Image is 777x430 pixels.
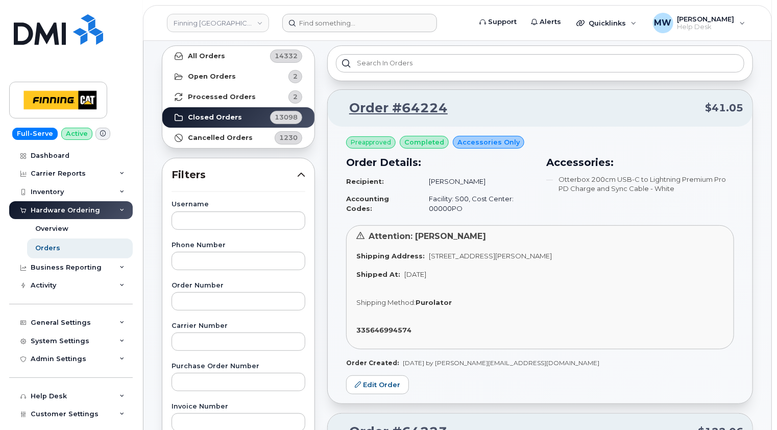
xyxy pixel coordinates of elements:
[524,12,568,32] a: Alerts
[188,93,256,101] strong: Processed Orders
[589,19,626,27] span: Quicklinks
[646,13,752,33] div: Matthew Walshe
[172,323,305,329] label: Carrier Number
[162,107,314,128] a: Closed Orders13098
[356,326,411,334] strong: 335646994574
[162,87,314,107] a: Processed Orders2
[488,17,517,27] span: Support
[416,298,452,306] strong: Purolator
[346,359,399,367] strong: Order Created:
[275,112,298,122] span: 13098
[346,155,534,170] h3: Order Details:
[356,270,400,278] strong: Shipped At:
[293,71,298,81] span: 2
[293,92,298,102] span: 2
[188,134,253,142] strong: Cancelled Orders
[188,73,236,81] strong: Open Orders
[162,46,314,66] a: All Orders14332
[162,66,314,87] a: Open Orders2
[282,14,437,32] input: Find something...
[346,177,384,185] strong: Recipient:
[275,51,298,61] span: 14332
[172,168,297,182] span: Filters
[337,99,448,117] a: Order #64224
[403,359,599,367] span: [DATE] by [PERSON_NAME][EMAIL_ADDRESS][DOMAIN_NAME]
[172,282,305,289] label: Order Number
[369,231,486,241] span: Attention: [PERSON_NAME]
[336,54,744,73] input: Search in orders
[420,190,534,217] td: Facility: S00, Cost Center: 00000PO
[356,298,416,306] span: Shipping Method:
[172,201,305,208] label: Username
[162,128,314,148] a: Cancelled Orders1230
[279,133,298,142] span: 1230
[188,113,242,122] strong: Closed Orders
[457,137,520,147] span: Accessories Only
[420,173,534,190] td: [PERSON_NAME]
[540,17,561,27] span: Alerts
[404,270,426,278] span: [DATE]
[172,242,305,249] label: Phone Number
[172,403,305,410] label: Invoice Number
[356,326,416,334] a: 335646994574
[546,155,734,170] h3: Accessories:
[172,363,305,370] label: Purchase Order Number
[546,175,734,194] li: Otterbox 200cm USB-C to Lightning Premium Pro PD Charge and Sync Cable - White
[654,17,672,29] span: MW
[677,23,735,31] span: Help Desk
[677,15,735,23] span: [PERSON_NAME]
[472,12,524,32] a: Support
[346,375,409,394] a: Edit Order
[356,252,425,260] strong: Shipping Address:
[188,52,225,60] strong: All Orders
[167,14,269,32] a: Finning Canada
[351,138,391,147] span: Preapproved
[429,252,552,260] span: [STREET_ADDRESS][PERSON_NAME]
[346,195,389,212] strong: Accounting Codes:
[705,101,743,115] span: $41.05
[404,137,444,147] span: completed
[569,13,644,33] div: Quicklinks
